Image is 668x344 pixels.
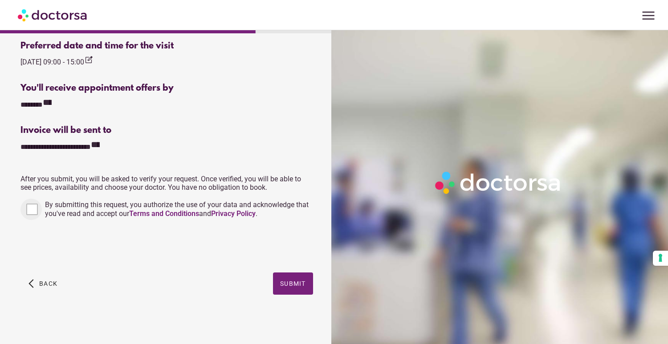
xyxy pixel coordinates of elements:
[653,251,668,266] button: Your consent preferences for tracking technologies
[18,5,88,25] img: Doctorsa.com
[273,272,313,295] button: Submit
[129,209,199,218] a: Terms and Conditions
[20,83,313,93] div: You'll receive appointment offers by
[20,125,313,136] div: Invoice will be sent to
[45,200,309,218] span: By submitting this request, you authorize the use of your data and acknowledge that you've read a...
[20,229,156,264] iframe: reCAPTCHA
[20,56,93,68] div: [DATE] 09:00 - 15:00
[432,168,565,198] img: Logo-Doctorsa-trans-White-partial-flat.png
[20,41,313,51] div: Preferred date and time for the visit
[640,7,657,24] span: menu
[84,56,93,64] i: edit_square
[39,280,57,287] span: Back
[211,209,256,218] a: Privacy Policy
[280,280,306,287] span: Submit
[25,272,61,295] button: arrow_back_ios Back
[20,175,313,192] p: After you submit, you will be asked to verify your request. Once verified, you will be able to se...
